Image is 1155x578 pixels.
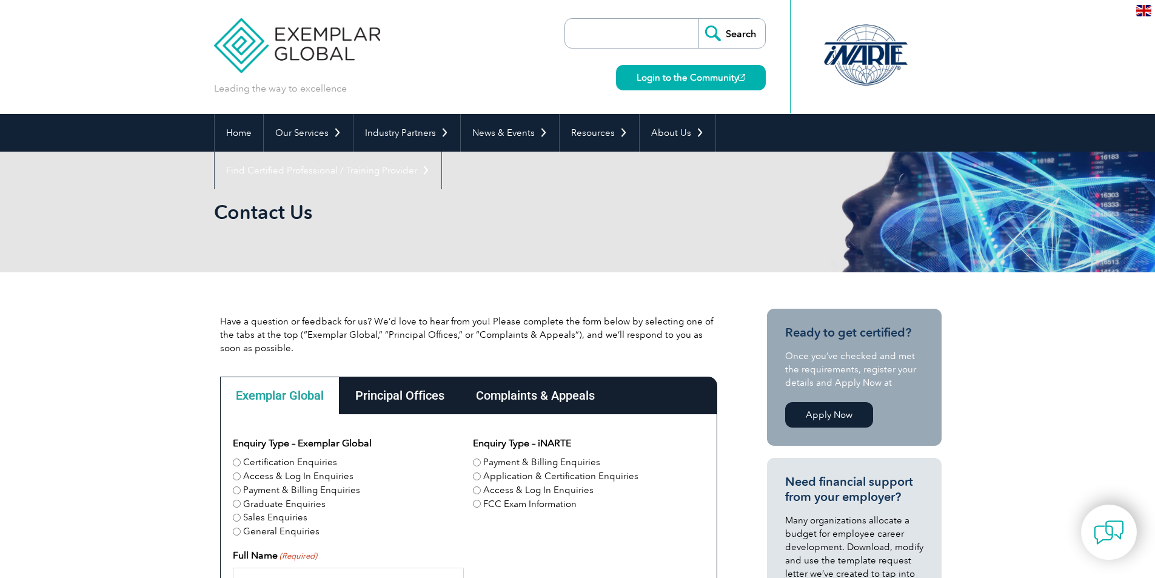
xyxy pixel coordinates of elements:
label: Certification Enquiries [243,455,337,469]
a: Login to the Community [616,65,766,90]
label: Graduate Enquiries [243,497,326,511]
label: Access & Log In Enquiries [243,469,353,483]
img: open_square.png [738,74,745,81]
p: Once you’ve checked and met the requirements, register your details and Apply Now at [785,349,923,389]
h1: Contact Us [214,200,680,224]
h3: Need financial support from your employer? [785,474,923,505]
label: Payment & Billing Enquiries [483,455,600,469]
input: Search [698,19,765,48]
p: Leading the way to excellence [214,82,347,95]
span: (Required) [278,550,317,562]
a: Our Services [264,114,353,152]
legend: Enquiry Type – iNARTE [473,436,571,451]
label: Access & Log In Enquiries [483,483,594,497]
label: FCC Exam Information [483,497,577,511]
img: en [1136,5,1151,16]
label: Sales Enquiries [243,511,307,525]
h3: Ready to get certified? [785,325,923,340]
a: About Us [640,114,715,152]
a: Apply Now [785,402,873,428]
p: Have a question or feedback for us? We’d love to hear from you! Please complete the form below by... [220,315,717,355]
label: Application & Certification Enquiries [483,469,638,483]
img: contact-chat.png [1094,517,1124,548]
div: Principal Offices [340,377,460,414]
div: Exemplar Global [220,377,340,414]
label: Full Name [233,548,317,563]
a: Resources [560,114,639,152]
label: Payment & Billing Enquiries [243,483,360,497]
a: Find Certified Professional / Training Provider [215,152,441,189]
div: Complaints & Appeals [460,377,611,414]
label: General Enquiries [243,525,320,539]
legend: Enquiry Type – Exemplar Global [233,436,372,451]
a: Industry Partners [353,114,460,152]
a: Home [215,114,263,152]
a: News & Events [461,114,559,152]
